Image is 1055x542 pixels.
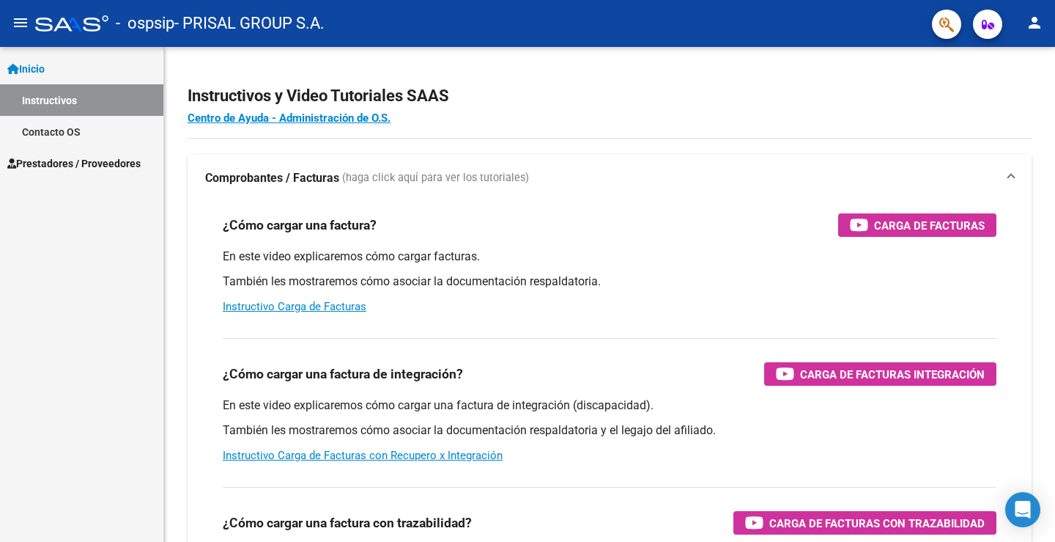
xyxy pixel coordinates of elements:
[800,365,985,384] span: Carga de Facturas Integración
[223,422,996,439] p: También les mostraremos cómo asociar la documentación respaldatoria y el legajo del afiliado.
[223,249,996,265] p: En este video explicaremos cómo cargar facturas.
[733,511,996,535] button: Carga de Facturas con Trazabilidad
[223,300,366,313] a: Instructivo Carga de Facturas
[205,170,339,186] strong: Comprobantes / Facturas
[223,364,463,384] h3: ¿Cómo cargar una factura de integración?
[116,7,174,40] span: - ospsip
[188,155,1032,202] mat-expansion-panel-header: Comprobantes / Facturas (haga click aquí para ver los tutoriales)
[174,7,325,40] span: - PRISAL GROUP S.A.
[838,213,996,237] button: Carga de Facturas
[7,61,45,77] span: Inicio
[223,513,472,533] h3: ¿Cómo cargar una factura con trazabilidad?
[223,215,377,235] h3: ¿Cómo cargar una factura?
[7,155,141,172] span: Prestadores / Proveedores
[188,111,390,125] a: Centro de Ayuda - Administración de O.S.
[223,449,503,462] a: Instructivo Carga de Facturas con Recupero x Integración
[12,14,29,32] mat-icon: menu
[342,170,529,186] span: (haga click aquí para ver los tutoriales)
[1005,492,1040,527] div: Open Intercom Messenger
[188,82,1032,110] h2: Instructivos y Video Tutoriales SAAS
[223,274,996,290] p: También les mostraremos cómo asociar la documentación respaldatoria.
[764,362,996,386] button: Carga de Facturas Integración
[874,216,985,235] span: Carga de Facturas
[769,514,985,532] span: Carga de Facturas con Trazabilidad
[223,398,996,414] p: En este video explicaremos cómo cargar una factura de integración (discapacidad).
[1026,14,1043,32] mat-icon: person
